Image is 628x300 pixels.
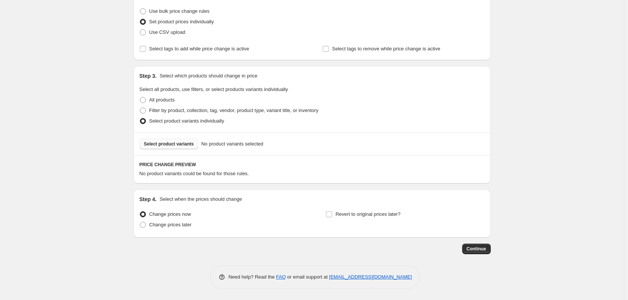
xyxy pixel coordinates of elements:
button: Select product variants [140,139,199,149]
span: Change prices now [149,211,191,217]
span: Set product prices individually [149,19,214,24]
span: Use CSV upload [149,29,185,35]
span: Select product variants [144,141,194,147]
p: Select which products should change in price [159,72,257,80]
span: Filter by product, collection, tag, vendor, product type, variant title, or inventory [149,108,319,113]
span: All products [149,97,175,103]
span: No product variants could be found for those rules. [140,171,249,176]
button: Continue [462,244,491,254]
span: Need help? Read the [229,274,276,280]
h2: Step 3. [140,72,157,80]
a: [EMAIL_ADDRESS][DOMAIN_NAME] [329,274,412,280]
span: Use bulk price change rules [149,8,209,14]
span: Continue [467,246,486,252]
h2: Step 4. [140,195,157,203]
p: Select when the prices should change [159,195,242,203]
span: No product variants selected [201,140,263,148]
span: Select tags to add while price change is active [149,46,249,52]
span: Revert to original prices later? [335,211,400,217]
span: Select product variants individually [149,118,224,124]
span: or email support at [286,274,329,280]
h6: PRICE CHANGE PREVIEW [140,162,485,168]
span: Select all products, use filters, or select products variants individually [140,86,288,92]
span: Select tags to remove while price change is active [332,46,440,52]
span: Change prices later [149,222,192,227]
a: FAQ [276,274,286,280]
